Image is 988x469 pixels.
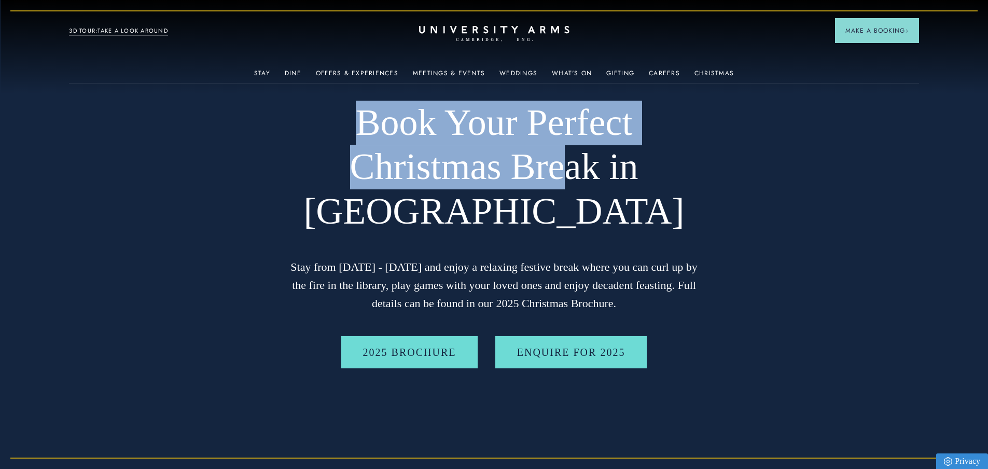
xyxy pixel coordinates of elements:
h1: Book Your Perfect Christmas Break in [GEOGRAPHIC_DATA] [287,101,702,234]
img: Privacy [944,457,952,466]
a: Enquire for 2025 [495,336,647,368]
a: Weddings [499,70,537,83]
img: Arrow icon [905,29,909,33]
button: Make a BookingArrow icon [835,18,919,43]
a: Offers & Experiences [316,70,398,83]
a: Privacy [936,453,988,469]
a: Stay [254,70,270,83]
a: Home [419,26,569,42]
a: What's On [552,70,592,83]
a: 2025 BROCHURE [341,336,478,368]
a: Gifting [606,70,634,83]
span: Make a Booking [845,26,909,35]
a: Dine [285,70,301,83]
a: Careers [649,70,680,83]
a: Meetings & Events [413,70,485,83]
a: Christmas [694,70,734,83]
p: Stay from [DATE] - [DATE] and enjoy a relaxing festive break where you can curl up by the fire in... [287,258,702,313]
a: 3D TOUR:TAKE A LOOK AROUND [69,26,168,36]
